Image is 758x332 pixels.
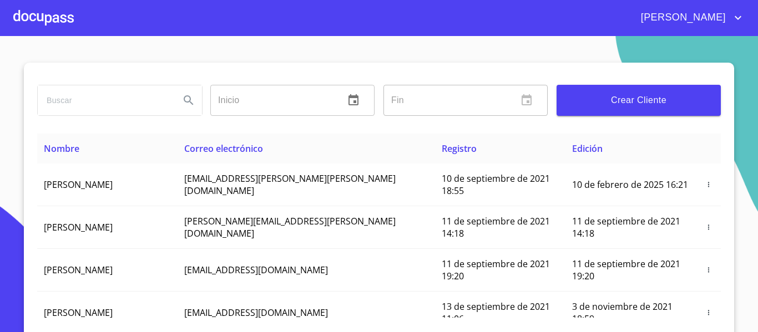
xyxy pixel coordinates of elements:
[44,178,113,191] span: [PERSON_NAME]
[184,307,328,319] span: [EMAIL_ADDRESS][DOMAIN_NAME]
[184,172,396,197] span: [EMAIL_ADDRESS][PERSON_NAME][PERSON_NAME][DOMAIN_NAME]
[572,142,603,155] span: Edición
[184,264,328,276] span: [EMAIL_ADDRESS][DOMAIN_NAME]
[442,258,550,282] span: 11 de septiembre de 2021 19:20
[557,85,721,116] button: Crear Cliente
[572,178,688,191] span: 10 de febrero de 2025 16:21
[633,9,745,27] button: account of current user
[44,264,113,276] span: [PERSON_NAME]
[38,85,171,115] input: search
[44,307,113,319] span: [PERSON_NAME]
[44,142,79,155] span: Nombre
[442,142,477,155] span: Registro
[572,258,680,282] span: 11 de septiembre de 2021 19:20
[184,142,263,155] span: Correo electrónico
[442,172,550,197] span: 10 de septiembre de 2021 18:55
[572,300,673,325] span: 3 de noviembre de 2021 18:59
[184,215,396,239] span: [PERSON_NAME][EMAIL_ADDRESS][PERSON_NAME][DOMAIN_NAME]
[442,215,550,239] span: 11 de septiembre de 2021 14:18
[565,93,712,108] span: Crear Cliente
[442,300,550,325] span: 13 de septiembre de 2021 11:06
[175,87,202,114] button: Search
[633,9,731,27] span: [PERSON_NAME]
[44,221,113,233] span: [PERSON_NAME]
[572,215,680,239] span: 11 de septiembre de 2021 14:18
